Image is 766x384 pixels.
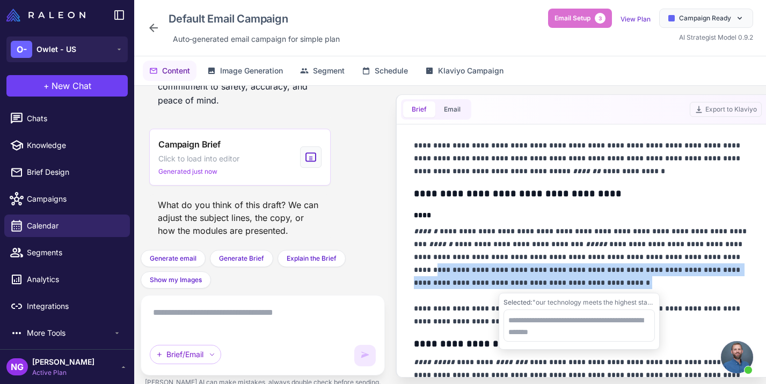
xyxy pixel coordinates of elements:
[27,113,121,124] span: Chats
[150,275,202,285] span: Show my Images
[220,65,283,77] span: Image Generation
[6,358,28,375] div: NG
[721,341,753,373] div: Open chat
[141,250,206,267] button: Generate email
[679,33,753,41] span: AI Strategist Model 0.9.2
[4,161,130,183] a: Brief Design
[679,13,731,23] span: Campaign Ready
[150,345,221,364] div: Brief/Email
[27,220,121,232] span: Calendar
[210,250,273,267] button: Generate Brief
[4,134,130,157] a: Knowledge
[27,247,121,259] span: Segments
[294,61,351,81] button: Segment
[27,139,121,151] span: Knowledge
[4,295,130,317] a: Integrations
[164,9,344,29] div: Click to edit campaign name
[4,107,130,130] a: Chats
[201,61,289,81] button: Image Generation
[4,241,130,264] a: Segments
[158,153,239,165] span: Click to load into editor
[149,194,331,241] div: What do you think of this draft? We can adjust the subject lines, the copy, or how the modules ar...
[435,101,469,117] button: Email
[6,9,85,21] img: Raleon Logo
[504,298,655,307] div: "our technology meets the highest standards for safety and accuracy, providing you with medical-g...
[27,166,121,178] span: Brief Design
[158,167,217,176] span: Generated just now
[37,43,76,55] span: Owlet - US
[11,41,32,58] div: O-
[32,356,94,368] span: [PERSON_NAME]
[278,250,346,267] button: Explain the Brief
[143,61,196,81] button: Content
[27,193,121,205] span: Campaigns
[6,75,128,97] button: +New Chat
[690,102,762,117] button: Export to Klaviyo
[141,271,211,289] button: Show my Images
[27,327,113,339] span: More Tools
[27,274,121,285] span: Analytics
[287,254,337,263] span: Explain the Brief
[158,138,221,151] span: Campaign Brief
[4,215,130,237] a: Calendar
[4,188,130,210] a: Campaigns
[6,9,90,21] a: Raleon Logo
[27,300,121,312] span: Integrations
[375,65,408,77] span: Schedule
[32,368,94,378] span: Active Plan
[355,61,414,81] button: Schedule
[169,31,344,47] div: Click to edit description
[595,13,605,24] span: 3
[419,61,510,81] button: Klaviyo Campaign
[173,33,340,45] span: Auto‑generated email campaign for simple plan
[150,254,196,263] span: Generate email
[555,13,590,23] span: Email Setup
[504,298,532,306] span: Selected:
[43,79,49,92] span: +
[621,15,651,23] a: View Plan
[438,65,504,77] span: Klaviyo Campaign
[4,268,130,291] a: Analytics
[313,65,345,77] span: Segment
[403,101,435,117] button: Brief
[52,79,91,92] span: New Chat
[162,65,190,77] span: Content
[548,9,612,28] button: Email Setup3
[6,36,128,62] button: O-Owlet - US
[219,254,264,263] span: Generate Brief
